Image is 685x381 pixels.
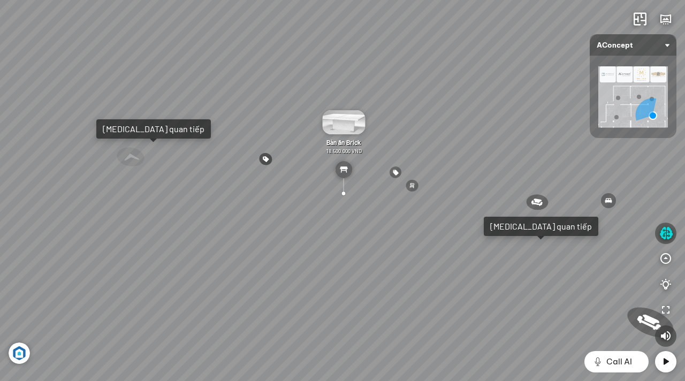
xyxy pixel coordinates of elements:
[606,355,632,368] span: Call AI
[322,110,365,134] img: B_n__n_Brick_K673DULWHACD.gif
[326,139,361,146] span: Bàn ăn Brick
[335,161,352,178] img: table_YREKD739JCN6.svg
[598,66,668,127] img: AConcept_CTMHTJT2R6E4.png
[326,148,362,154] span: 18.500.000 VND
[103,124,204,134] div: [MEDICAL_DATA] quan tiếp
[597,34,669,56] span: AConcept
[490,221,592,232] div: [MEDICAL_DATA] quan tiếp
[9,342,30,364] img: Artboard_6_4x_1_F4RHW9YJWHU.jpg
[584,351,649,372] button: Call AI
